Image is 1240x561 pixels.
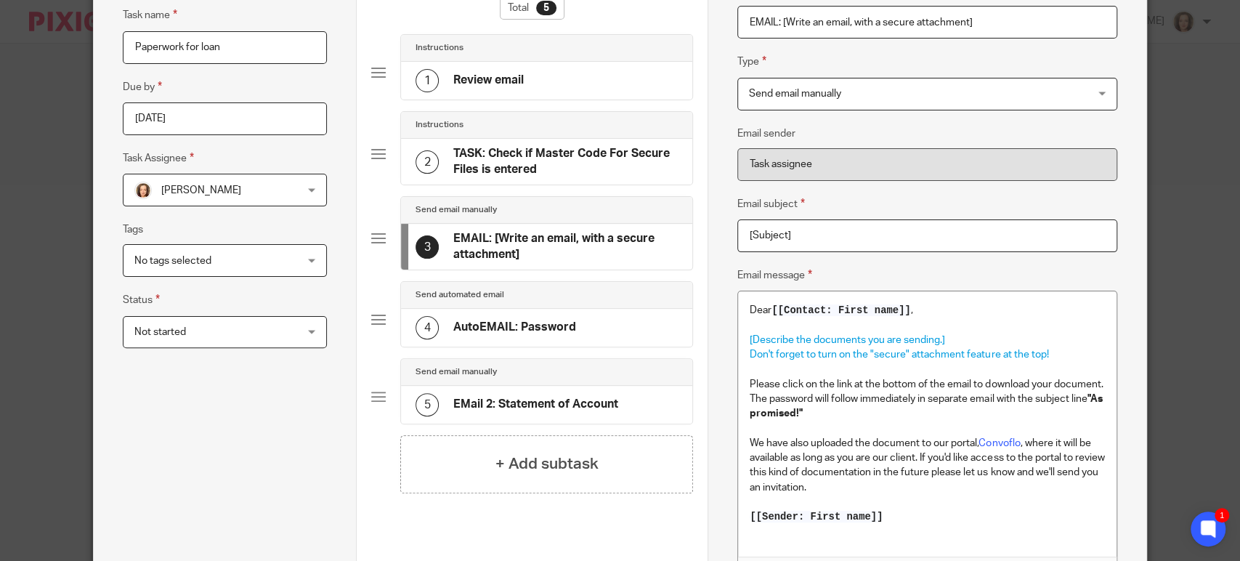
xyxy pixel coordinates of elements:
div: 5 [416,393,439,416]
input: Pick a date [123,102,327,135]
p: Please click on the link at the bottom of the email to download your document. The password will ... [750,377,1105,421]
span: No tags selected [134,256,211,266]
span: [PERSON_NAME] [161,185,241,195]
span: [Describe the documents you are sending.] [750,335,945,345]
label: Email sender [737,126,795,141]
div: 1 [416,69,439,92]
label: Tags [123,222,143,237]
h4: Send email manually [416,366,497,378]
div: 3 [416,235,439,259]
label: Status [123,291,160,308]
label: Type [737,53,766,70]
h4: TASK: Check if Master Code For Secure Files is entered [453,146,678,177]
h4: Send email manually [416,204,497,216]
span: Don't forget to turn on the "secure" attachment feature at the top! [750,350,1048,360]
div: 2 [416,150,439,174]
span: [[Sender: First name]] [750,511,883,522]
img: avatar-thumb.jpg [134,182,152,199]
label: Task Assignee [123,150,194,166]
h4: + Add subtask [495,453,599,475]
label: Email message [737,267,812,283]
label: Due by [123,78,162,95]
h4: Instructions [416,119,463,131]
span: Send email manually [749,89,841,99]
h4: Review email [453,73,524,88]
h4: EMAIL: [Write an email, with a secure attachment] [453,231,678,262]
div: 5 [536,1,556,15]
h4: EMail 2: Statement of Account [453,397,618,412]
span: [[Contact: First name]] [771,304,910,316]
label: Email subject [737,195,805,212]
span: Not started [134,327,186,337]
div: 4 [416,316,439,339]
h4: Instructions [416,42,463,54]
div: 1 [1215,508,1229,522]
p: We have also uploaded the document to our portal, , where it will be available as long as you are... [750,436,1105,495]
label: Task name [123,7,177,23]
a: Convoflo [978,438,1020,448]
p: Dear , [750,303,1105,318]
h4: AutoEMAIL: Password [453,320,576,335]
input: Subject [737,219,1117,252]
h4: Send automated email [416,289,504,301]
